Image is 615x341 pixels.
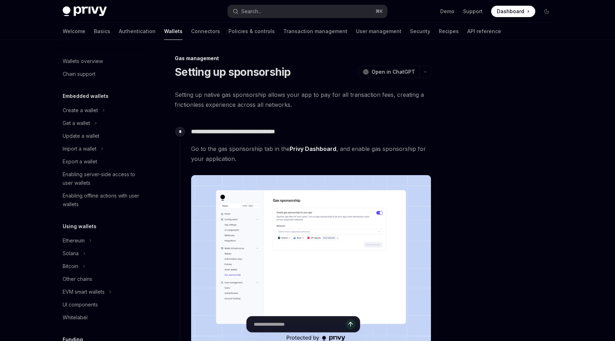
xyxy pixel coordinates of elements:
[290,145,336,153] a: Privy Dashboard
[57,155,148,168] a: Export a wallet
[358,66,419,78] button: Open in ChatGPT
[241,7,261,16] div: Search...
[175,90,431,110] span: Setting up native gas sponsorship allows your app to pay for all transaction fees, creating a fri...
[63,300,98,309] div: UI components
[440,8,454,15] a: Demo
[356,23,401,40] a: User management
[346,319,356,329] button: Send message
[94,23,110,40] a: Basics
[410,23,430,40] a: Security
[191,144,431,164] span: Go to the gas sponsorship tab in the , and enable gas sponsorship for your application.
[63,192,144,209] div: Enabling offline actions with user wallets
[63,170,144,187] div: Enabling server-side access to user wallets
[439,23,459,40] a: Recipes
[57,130,148,142] a: Update a wallet
[57,298,148,311] a: UI components
[63,119,90,127] div: Get a wallet
[57,168,148,189] a: Enabling server-side access to user wallets
[463,8,483,15] a: Support
[63,262,78,271] div: Bitcoin
[63,313,88,322] div: Whitelabel
[63,236,85,245] div: Ethereum
[63,275,92,283] div: Other chains
[228,5,387,18] button: Search...⌘K
[63,288,105,296] div: EVM smart wallets
[63,222,96,231] h5: Using wallets
[63,132,99,140] div: Update a wallet
[372,68,415,75] span: Open in ChatGPT
[57,189,148,211] a: Enabling offline actions with user wallets
[119,23,156,40] a: Authentication
[63,57,103,65] div: Wallets overview
[541,6,552,17] button: Toggle dark mode
[57,55,148,68] a: Wallets overview
[191,23,220,40] a: Connectors
[375,9,383,14] span: ⌘ K
[63,145,96,153] div: Import a wallet
[63,249,79,258] div: Solana
[57,311,148,324] a: Whitelabel
[164,23,183,40] a: Wallets
[57,273,148,285] a: Other chains
[497,8,524,15] span: Dashboard
[175,65,291,78] h1: Setting up sponsorship
[57,68,148,80] a: Chain support
[63,92,109,100] h5: Embedded wallets
[228,23,275,40] a: Policies & controls
[63,23,85,40] a: Welcome
[63,70,95,78] div: Chain support
[63,106,98,115] div: Create a wallet
[63,6,107,16] img: dark logo
[491,6,535,17] a: Dashboard
[283,23,347,40] a: Transaction management
[467,23,501,40] a: API reference
[175,55,431,62] div: Gas management
[63,157,97,166] div: Export a wallet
